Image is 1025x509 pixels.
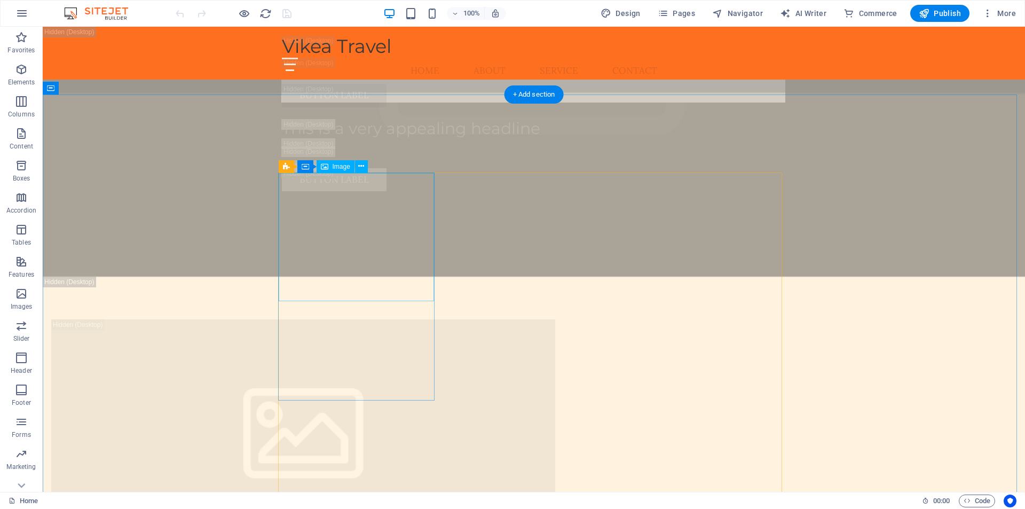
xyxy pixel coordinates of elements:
[11,302,33,311] p: Images
[982,8,1016,19] span: More
[596,5,645,22] div: Design (Ctrl+Alt+Y)
[8,78,35,87] p: Elements
[964,495,990,507] span: Code
[712,8,763,19] span: Navigator
[491,9,500,18] i: On resize automatically adjust zoom level to fit chosen device.
[922,495,950,507] h6: Session time
[61,7,141,20] img: Editor Logo
[910,5,969,22] button: Publish
[8,110,35,119] p: Columns
[259,7,272,20] button: reload
[12,238,31,247] p: Tables
[447,7,485,20] button: 100%
[596,5,645,22] button: Design
[653,5,699,22] button: Pages
[780,8,826,19] span: AI Writer
[11,366,32,375] p: Header
[933,495,950,507] span: 00 00
[839,5,902,22] button: Commerce
[1004,495,1016,507] button: Usercentrics
[9,495,38,507] a: Click to cancel selection. Double-click to open Pages
[13,334,30,343] p: Slider
[919,8,961,19] span: Publish
[333,163,350,170] span: Image
[9,270,34,279] p: Features
[601,8,641,19] span: Design
[708,5,767,22] button: Navigator
[238,7,250,20] button: Click here to leave preview mode and continue editing
[463,7,480,20] h6: 100%
[12,430,31,439] p: Forms
[776,5,831,22] button: AI Writer
[978,5,1020,22] button: More
[13,174,30,183] p: Boxes
[6,463,36,471] p: Marketing
[10,142,33,151] p: Content
[6,206,36,215] p: Accordion
[658,8,695,19] span: Pages
[12,398,31,407] p: Footer
[959,495,995,507] button: Code
[504,85,564,104] div: + Add section
[7,46,35,54] p: Favorites
[941,497,942,505] span: :
[843,8,897,19] span: Commerce
[259,7,272,20] i: Reload page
